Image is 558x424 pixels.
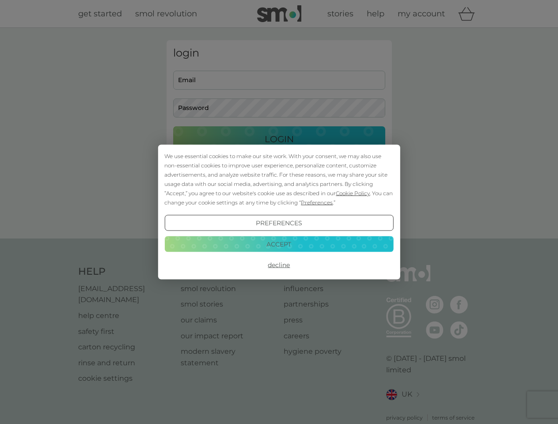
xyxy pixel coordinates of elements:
[336,190,370,197] span: Cookie Policy
[164,236,393,252] button: Accept
[164,151,393,207] div: We use essential cookies to make our site work. With your consent, we may also use non-essential ...
[164,215,393,231] button: Preferences
[164,257,393,273] button: Decline
[301,199,333,206] span: Preferences
[158,145,400,280] div: Cookie Consent Prompt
